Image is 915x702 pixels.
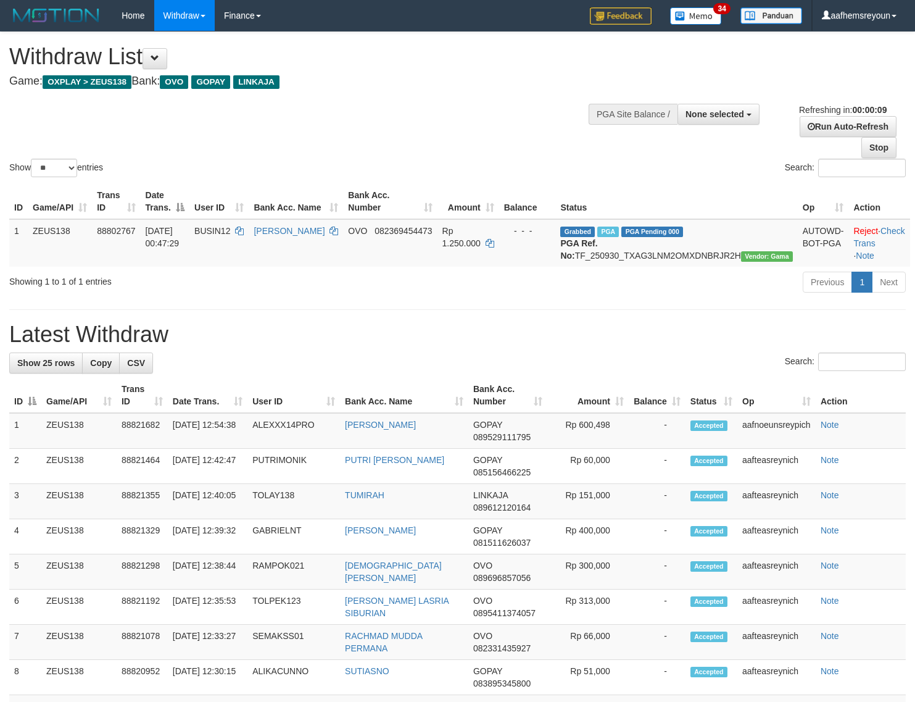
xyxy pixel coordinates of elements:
[690,561,727,572] span: Accepted
[127,358,145,368] span: CSV
[41,484,117,519] td: ZEUS138
[345,596,449,618] a: [PERSON_NAME] LASRIA SIBURIAN
[629,625,685,660] td: -
[117,660,168,695] td: 88820952
[555,219,797,267] td: TF_250930_TXAG3LNM2OMXDNBRJR2H
[473,643,531,653] span: Copy 082331435927 to clipboard
[117,413,168,449] td: 88821682
[141,184,190,219] th: Date Trans.: activate to sort column descending
[473,467,531,477] span: Copy 085156466225 to clipboard
[437,184,499,219] th: Amount: activate to sort column ascending
[168,554,247,590] td: [DATE] 12:38:44
[685,378,737,413] th: Status: activate to sort column ascending
[117,554,168,590] td: 88821298
[345,455,444,465] a: PUTRI [PERSON_NAME]
[737,484,816,519] td: aafteasreynich
[41,413,117,449] td: ZEUS138
[473,679,531,688] span: Copy 083895345800 to clipboard
[442,226,481,248] span: Rp 1.250.000
[117,484,168,519] td: 88821355
[9,219,28,267] td: 1
[547,413,629,449] td: Rp 600,498
[160,75,188,89] span: OVO
[168,449,247,484] td: [DATE] 12:42:47
[785,353,906,371] label: Search:
[117,590,168,625] td: 88821192
[82,353,120,374] a: Copy
[340,378,468,413] th: Bank Acc. Name: activate to sort column ascending
[9,519,41,554] td: 4
[247,554,340,590] td: RAMPOK021
[254,226,325,236] a: [PERSON_NAME]
[499,184,556,219] th: Balance
[9,6,103,25] img: MOTION_logo.png
[670,7,722,25] img: Button%20Memo.svg
[803,272,852,293] a: Previous
[345,666,389,676] a: SUTIASNO
[9,413,41,449] td: 1
[547,625,629,660] td: Rp 66,000
[547,554,629,590] td: Rp 300,000
[740,7,802,24] img: panduan.png
[90,358,112,368] span: Copy
[547,590,629,625] td: Rp 313,000
[9,322,906,347] h1: Latest Withdraw
[690,420,727,431] span: Accepted
[821,596,839,606] a: Note
[9,625,41,660] td: 7
[473,420,502,430] span: GOPAY
[117,519,168,554] td: 88821329
[737,590,816,625] td: aafteasreynich
[800,116,896,137] a: Run Auto-Refresh
[345,631,422,653] a: RACHMAD MUDDA PERMANA
[249,184,343,219] th: Bank Acc. Name: activate to sort column ascending
[821,525,839,535] a: Note
[547,519,629,554] td: Rp 400,000
[473,596,492,606] span: OVO
[168,378,247,413] th: Date Trans.: activate to sort column ascending
[9,159,103,177] label: Show entries
[168,625,247,660] td: [DATE] 12:33:27
[9,660,41,695] td: 8
[851,272,872,293] a: 1
[146,226,180,248] span: [DATE] 00:47:29
[853,226,878,236] a: Reject
[737,449,816,484] td: aafteasreynich
[9,184,28,219] th: ID
[41,519,117,554] td: ZEUS138
[473,666,502,676] span: GOPAY
[168,590,247,625] td: [DATE] 12:35:53
[547,660,629,695] td: Rp 51,000
[41,625,117,660] td: ZEUS138
[41,590,117,625] td: ZEUS138
[9,484,41,519] td: 3
[9,44,598,69] h1: Withdraw List
[504,225,551,237] div: - - -
[468,378,547,413] th: Bank Acc. Number: activate to sort column ascending
[821,490,839,500] a: Note
[629,413,685,449] td: -
[590,7,652,25] img: Feedback.jpg
[117,449,168,484] td: 88821464
[17,358,75,368] span: Show 25 rows
[798,219,849,267] td: AUTOWD-BOT-PGA
[375,226,432,236] span: Copy 082369454473 to clipboard
[194,226,230,236] span: BUSIN12
[555,184,797,219] th: Status
[690,667,727,677] span: Accepted
[560,227,595,237] span: Grabbed
[41,449,117,484] td: ZEUS138
[818,159,906,177] input: Search:
[872,272,906,293] a: Next
[41,660,117,695] td: ZEUS138
[629,449,685,484] td: -
[560,238,597,261] b: PGA Ref. No:
[97,226,135,236] span: 88802767
[685,109,744,119] span: None selected
[852,105,887,115] strong: 00:00:09
[168,484,247,519] td: [DATE] 12:40:05
[821,420,839,430] a: Note
[43,75,131,89] span: OXPLAY > ZEUS138
[547,449,629,484] td: Rp 60,000
[821,631,839,641] a: Note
